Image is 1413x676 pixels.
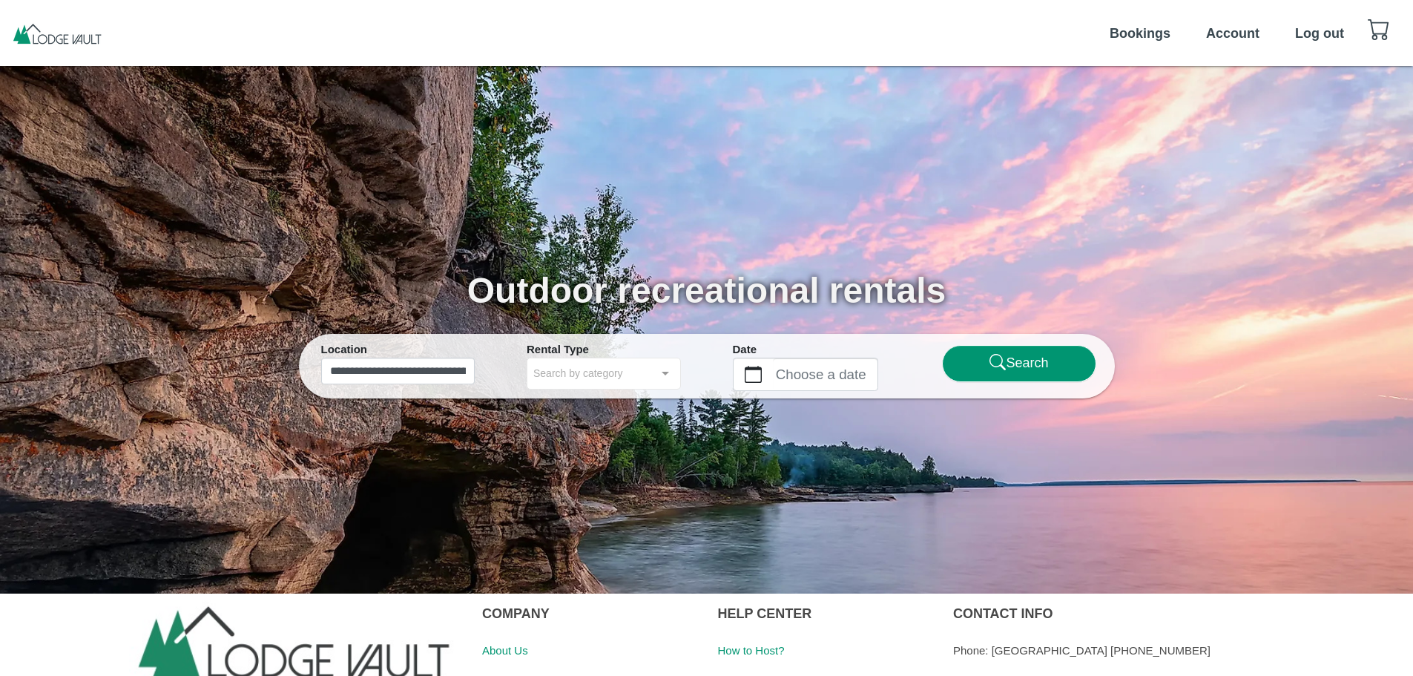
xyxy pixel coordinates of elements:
[717,594,930,634] div: HELP CENTER
[482,594,695,634] div: COMPANY
[1194,18,1271,50] button: Account
[942,345,1096,382] button: searchSearch
[467,271,946,310] span: Outdoor recreational rentals
[527,341,681,358] div: Rental Type
[733,341,887,358] div: Date
[1206,26,1259,41] b: Account
[989,354,1007,371] svg: search
[953,634,1402,667] div: Phone: [GEOGRAPHIC_DATA] [PHONE_NUMBER]
[482,644,528,657] a: About Us
[1098,18,1182,50] button: Bookings
[734,358,773,390] button: calendar
[533,364,623,381] span: Search by category
[745,366,762,383] svg: calendar
[953,594,1402,634] div: CONTACT INFO
[1110,26,1170,41] b: Bookings
[11,22,103,45] img: pAKp5ICTv7cAAAAASUVORK5CYII=
[321,341,475,358] div: Location
[773,358,877,390] label: Choose a date
[1368,18,1390,40] svg: cart
[717,644,784,657] a: How to Host?
[1295,26,1344,41] b: Log out
[1283,18,1356,50] button: Log out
